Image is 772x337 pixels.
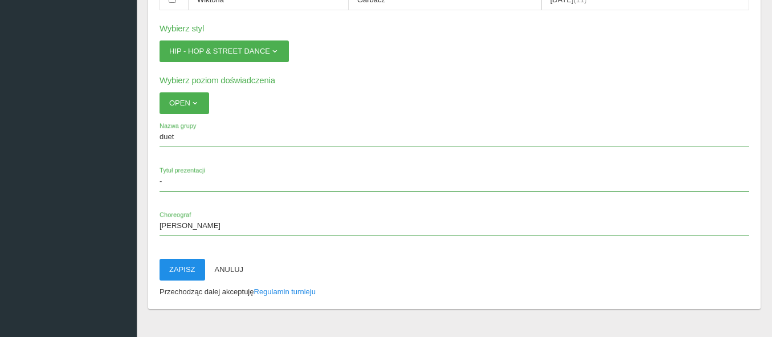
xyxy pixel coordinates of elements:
button: Zapisz [160,259,205,281]
input: Tytuł prezentacji [160,170,749,192]
p: Przechodząc dalej akceptuję [160,286,749,298]
button: Anuluj [205,259,254,281]
button: Hip - Hop & Street Dance [160,40,289,62]
input: Nazwa grupy [160,125,749,147]
h6: Wybierz poziom doświadczenia [160,74,749,87]
button: Open [160,92,209,114]
a: Regulamin turnieju [254,287,316,296]
h6: Wybierz styl [160,22,749,35]
input: Choreograf [160,214,749,236]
